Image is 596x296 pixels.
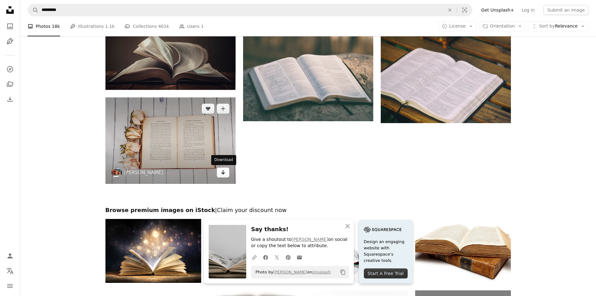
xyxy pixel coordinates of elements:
button: Clear [443,4,457,16]
a: Open book with dark background [105,44,236,49]
a: Users 1 [179,16,204,36]
form: Find visuals sitewide [28,4,472,16]
a: white book opened near four white roses [105,138,236,143]
button: Sort byRelevance [528,21,588,31]
button: Search Unsplash [28,4,38,16]
button: Language [4,265,16,277]
a: Log in [518,5,538,15]
span: License [449,23,466,29]
a: Collections [4,78,16,91]
img: file-1705255347840-230a6ab5bca9image [364,225,401,234]
a: Download History [4,93,16,106]
a: Share over email [294,251,305,263]
span: 1.1k [105,23,115,30]
div: Download [211,155,236,165]
span: Sort by [539,23,555,29]
a: bible opened on table [381,71,511,77]
span: Orientation [490,23,515,29]
a: [PERSON_NAME] [273,270,307,274]
button: Orientation [479,21,526,31]
h2: Browse premium images on iStock [105,206,511,214]
a: bible on table top [243,70,373,75]
a: Share on Facebook [260,251,271,263]
a: Illustrations 1.1k [70,16,115,36]
a: Collections 401k [125,16,169,36]
a: Home — Unsplash [4,4,16,18]
span: Photo by on [252,267,331,277]
h3: Say thanks! [251,225,349,234]
button: Submit an image [543,5,588,15]
img: Go to Debby Hudson's profile [112,168,122,178]
button: Visual search [457,4,472,16]
span: 1 [201,23,204,30]
a: [PERSON_NAME] [292,237,328,242]
img: A hard cover book laid open on a white surface [312,219,408,283]
span: Design an engaging website with Squarespace’s creative tools. [364,239,408,264]
a: Log in / Sign up [4,250,16,262]
span: Relevance [539,23,578,29]
a: Illustrations [4,35,16,48]
span: | Claim your discount now [215,207,287,213]
a: Get Unsplash+ [477,5,518,15]
img: Magic Book With Glitter - Open Book With Lights Glowing In Dark Background [105,219,201,283]
button: License [438,21,477,31]
a: Download [217,168,229,178]
img: Vintage blank open notebook [209,219,304,283]
img: bible opened on table [381,25,511,123]
img: Two Old Books, One open. White Background, Clipping Path. [415,219,511,283]
button: Add to Collection [217,104,229,114]
img: white book opened near four white roses [105,97,236,184]
span: 401k [158,23,169,30]
button: Copy to clipboard [338,267,348,278]
button: Menu [4,280,16,292]
p: Give a shoutout to on social or copy the text below to attribute. [251,236,349,249]
a: Share on Pinterest [283,251,294,263]
a: Share on Twitter [271,251,283,263]
img: bible on table top [243,23,373,121]
a: Design an engaging website with Squarespace’s creative tools.Start A Free Trial [359,220,413,283]
img: Open book with dark background [105,3,236,90]
a: Photos [4,20,16,33]
a: [PERSON_NAME] [124,169,163,176]
a: Unsplash [312,270,331,274]
a: Explore [4,63,16,75]
button: Like [202,104,214,114]
div: Start A Free Trial [364,268,408,278]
